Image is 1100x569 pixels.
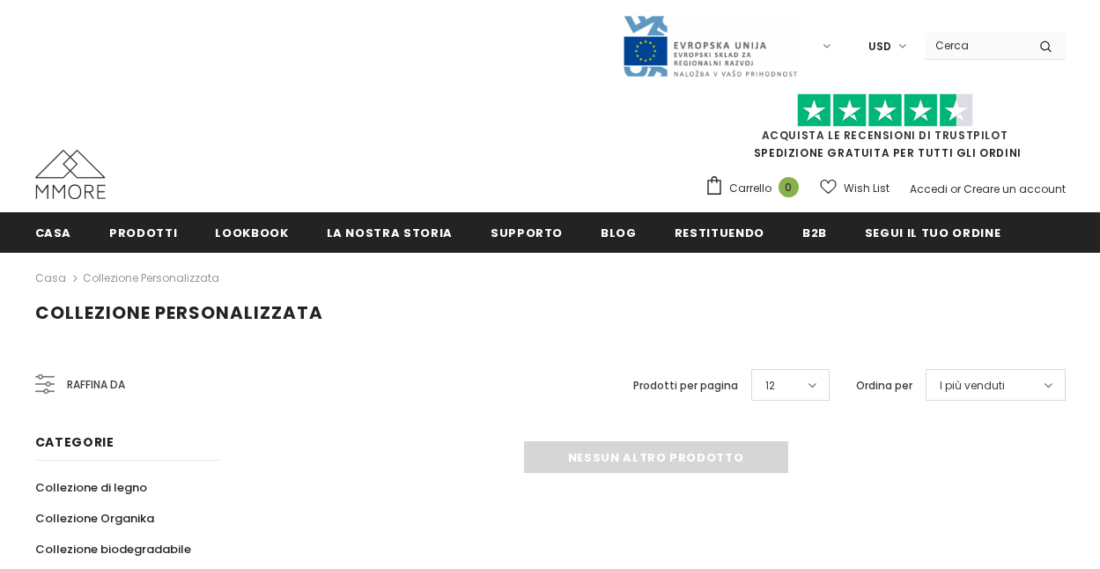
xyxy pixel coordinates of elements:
[35,268,66,289] a: Casa
[35,225,72,241] span: Casa
[83,270,219,285] a: Collezione personalizzata
[491,225,563,241] span: supporto
[35,479,147,496] span: Collezione di legno
[327,212,453,252] a: La nostra storia
[925,33,1026,58] input: Search Site
[856,377,912,395] label: Ordina per
[633,377,738,395] label: Prodotti per pagina
[675,225,764,241] span: Restituendo
[35,541,191,558] span: Collezione biodegradabile
[215,212,288,252] a: Lookbook
[601,212,637,252] a: Blog
[797,93,973,128] img: Fidati di Pilot Stars
[35,300,323,325] span: Collezione personalizzata
[675,212,764,252] a: Restituendo
[844,180,890,197] span: Wish List
[215,225,288,241] span: Lookbook
[729,180,771,197] span: Carrello
[865,212,1000,252] a: Segui il tuo ordine
[950,181,961,196] span: or
[35,433,114,451] span: Categorie
[910,181,948,196] a: Accedi
[940,377,1005,395] span: I più venduti
[35,510,154,527] span: Collezione Organika
[762,128,1008,143] a: Acquista le recensioni di TrustPilot
[35,212,72,252] a: Casa
[109,225,177,241] span: Prodotti
[779,177,799,197] span: 0
[109,212,177,252] a: Prodotti
[622,14,798,78] img: Javni Razpis
[820,173,890,203] a: Wish List
[705,101,1066,160] span: SPEDIZIONE GRATUITA PER TUTTI GLI ORDINI
[963,181,1066,196] a: Creare un account
[601,225,637,241] span: Blog
[622,38,798,53] a: Javni Razpis
[35,150,106,199] img: Casi MMORE
[35,503,154,534] a: Collezione Organika
[35,534,191,565] a: Collezione biodegradabile
[327,225,453,241] span: La nostra storia
[765,377,775,395] span: 12
[705,175,808,202] a: Carrello 0
[868,38,891,55] span: USD
[35,472,147,503] a: Collezione di legno
[802,212,827,252] a: B2B
[67,375,125,395] span: Raffina da
[491,212,563,252] a: supporto
[802,225,827,241] span: B2B
[865,225,1000,241] span: Segui il tuo ordine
